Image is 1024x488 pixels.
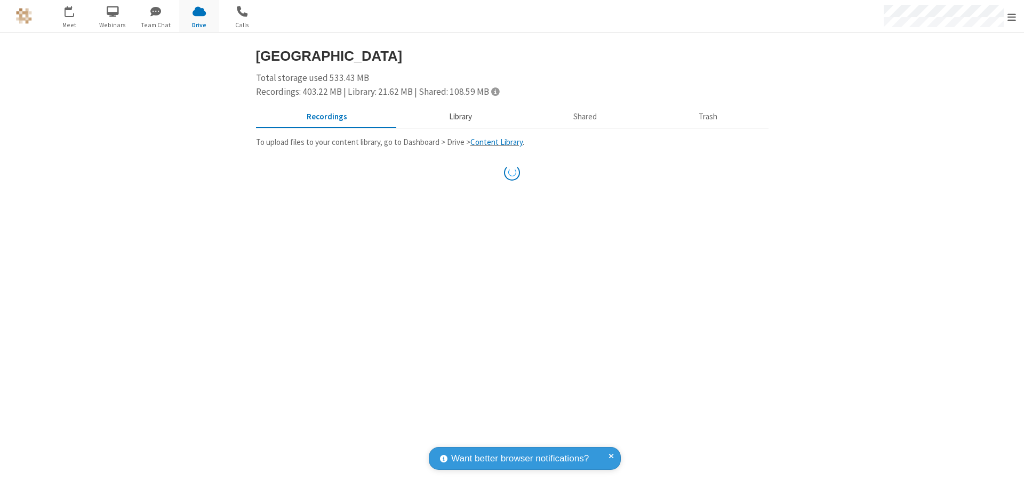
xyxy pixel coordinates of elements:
button: Trash [648,107,769,127]
span: Drive [179,20,219,30]
h3: [GEOGRAPHIC_DATA] [256,48,769,63]
div: 1 [72,6,79,14]
span: Team Chat [136,20,176,30]
span: Calls [222,20,262,30]
span: Want better browser notifications? [451,452,589,466]
div: Recordings: 403.22 MB | Library: 21.62 MB | Shared: 108.59 MB [256,85,769,99]
span: Totals displayed include files that have been moved to the trash. [491,87,499,96]
a: Content Library [470,137,523,147]
span: Webinars [93,20,133,30]
button: Shared during meetings [523,107,648,127]
div: Total storage used 533.43 MB [256,71,769,99]
button: Content library [398,107,523,127]
span: Meet [50,20,90,30]
p: To upload files to your content library, go to Dashboard > Drive > . [256,136,769,149]
button: Recorded meetings [256,107,398,127]
img: QA Selenium DO NOT DELETE OR CHANGE [16,8,32,24]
